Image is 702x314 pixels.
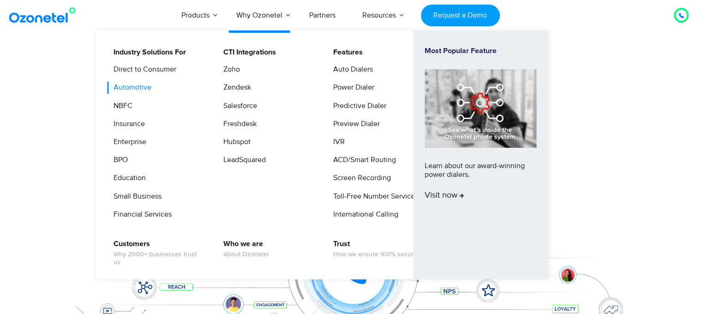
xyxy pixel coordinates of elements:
[108,100,134,112] a: NBFC
[108,47,187,58] a: Industry Solutions For
[217,64,241,75] a: Zoho
[217,118,258,130] a: Freshdesk
[327,64,374,75] a: Auto Dialers
[108,154,129,166] a: BPO
[217,136,252,148] a: Hubspot
[217,100,258,112] a: Salesforce
[63,127,640,138] div: Turn every conversation into a growth engine for your enterprise.
[63,83,640,127] div: Customer Experiences
[217,238,270,260] a: Who we areAbout Ozonetel
[108,64,178,75] a: Direct to Consumer
[327,82,376,93] a: Power Dialer
[425,191,464,201] span: Visit now
[425,47,536,263] a: Most Popular FeatureLearn about our award-winning power dialers.Visit now
[425,69,536,147] img: phone-system-min.jpg
[327,191,420,202] a: Toll-Free Number Services
[108,172,147,184] a: Education
[327,209,400,220] a: International Calling
[108,118,146,130] a: Insurance
[217,47,277,58] a: CTI Integrations
[217,154,267,166] a: LeadSquared
[421,5,500,26] a: Request a Demo
[108,136,148,148] a: Enterprise
[114,251,204,266] span: Why 2000+ businesses trust us
[108,209,173,220] a: Financial Services
[327,118,381,130] a: Preview Dialer
[327,172,392,184] a: Screen Recording
[327,136,346,148] a: IVR
[327,238,421,260] a: TrustHow we ensure 100% security
[333,251,420,259] span: How we ensure 100% security
[108,238,206,268] a: CustomersWhy 2000+ businesses trust us
[327,47,364,58] a: Features
[108,191,163,202] a: Small Business
[108,82,153,93] a: Automotive
[327,100,388,112] a: Predictive Dialer
[223,251,269,259] span: About Ozonetel
[63,59,640,88] div: Orchestrate Intelligent
[217,82,252,93] a: Zendesk
[327,154,397,166] a: ACD/Smart Routing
